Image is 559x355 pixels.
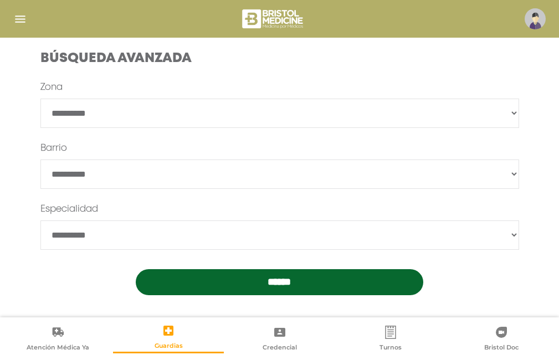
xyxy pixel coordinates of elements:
img: profile-placeholder.svg [525,8,546,29]
a: Atención Médica Ya [2,325,113,353]
label: Barrio [40,142,67,155]
h4: Búsqueda Avanzada [40,51,519,67]
a: Guardias [113,323,224,353]
label: Zona [40,81,63,94]
span: Turnos [379,343,402,353]
a: Credencial [224,325,335,353]
a: Turnos [335,325,446,353]
span: Bristol Doc [484,343,519,353]
img: Cober_menu-lines-white.svg [13,12,27,26]
span: Guardias [155,342,183,352]
span: Atención Médica Ya [27,343,89,353]
label: Especialidad [40,203,98,216]
span: Credencial [263,343,297,353]
img: bristol-medicine-blanco.png [240,6,306,32]
a: Bristol Doc [446,325,557,353]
